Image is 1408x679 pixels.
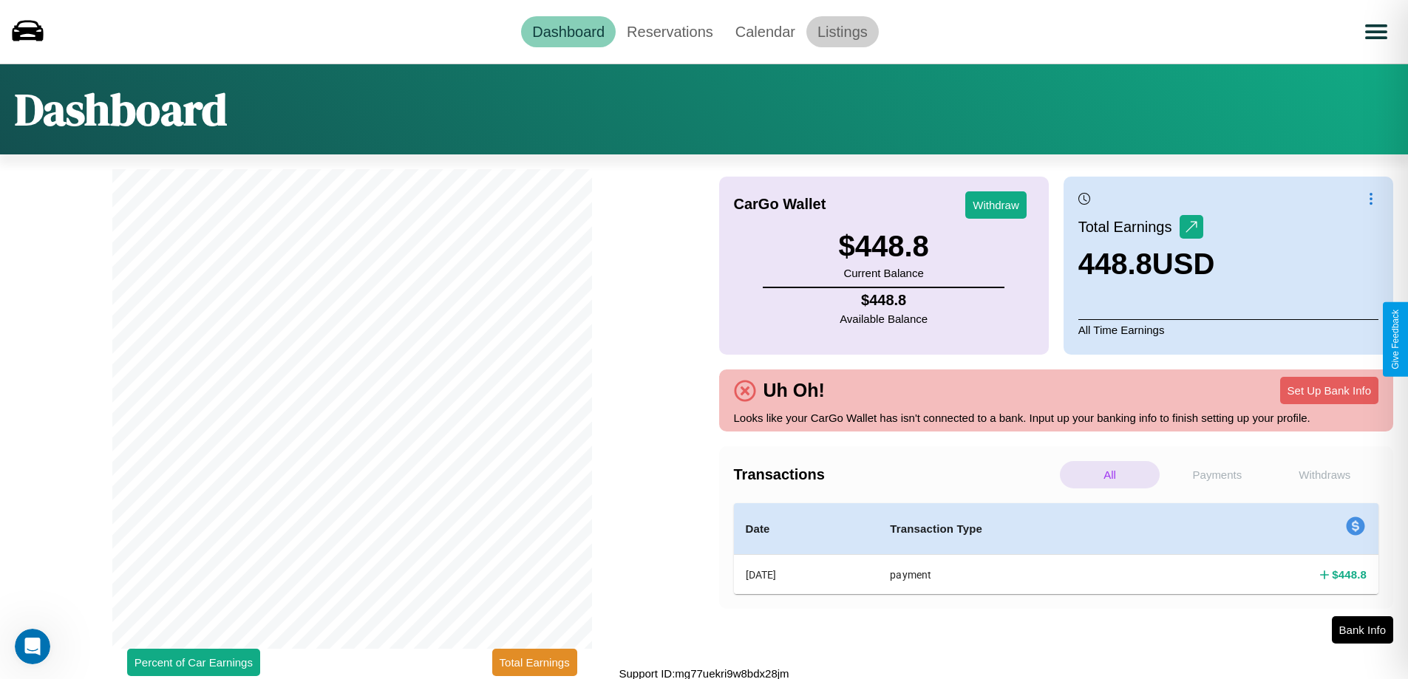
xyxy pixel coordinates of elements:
[890,520,1173,538] h4: Transaction Type
[492,649,577,676] button: Total Earnings
[1275,461,1375,488] p: Withdraws
[1280,377,1378,404] button: Set Up Bank Info
[734,555,879,595] th: [DATE]
[1078,248,1215,281] h3: 448.8 USD
[724,16,806,47] a: Calendar
[838,263,928,283] p: Current Balance
[127,649,260,676] button: Percent of Car Earnings
[1332,567,1367,582] h4: $ 448.8
[616,16,724,47] a: Reservations
[840,292,928,309] h4: $ 448.8
[1078,214,1180,240] p: Total Earnings
[1060,461,1160,488] p: All
[1167,461,1267,488] p: Payments
[521,16,616,47] a: Dashboard
[734,466,1056,483] h4: Transactions
[746,520,867,538] h4: Date
[1332,616,1393,644] button: Bank Info
[1356,11,1397,52] button: Open menu
[840,309,928,329] p: Available Balance
[15,79,227,140] h1: Dashboard
[734,408,1379,428] p: Looks like your CarGo Wallet has isn't connected to a bank. Input up your banking info to finish ...
[1390,310,1401,369] div: Give Feedback
[965,191,1027,219] button: Withdraw
[806,16,879,47] a: Listings
[878,555,1185,595] th: payment
[1078,319,1378,340] p: All Time Earnings
[756,380,832,401] h4: Uh Oh!
[838,230,928,263] h3: $ 448.8
[15,629,50,664] iframe: Intercom live chat
[734,503,1379,594] table: simple table
[734,196,826,213] h4: CarGo Wallet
